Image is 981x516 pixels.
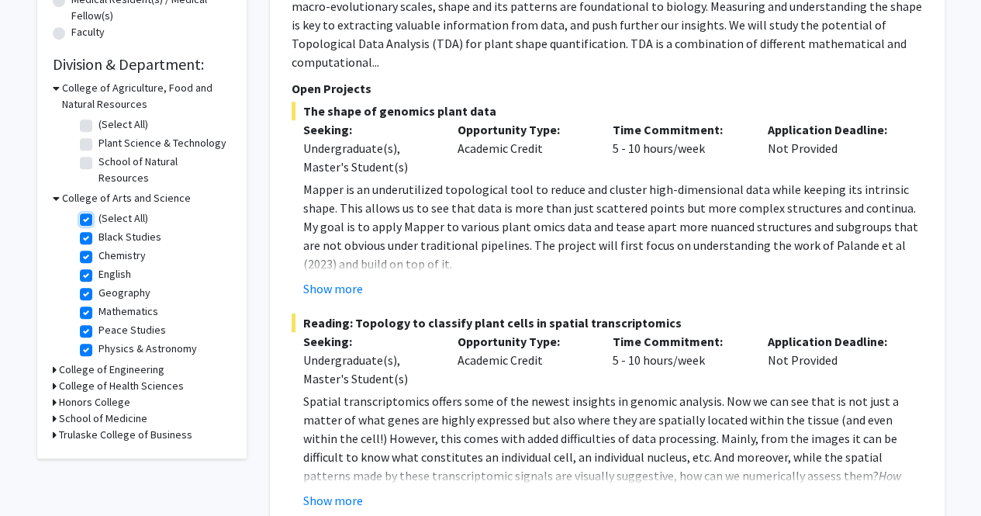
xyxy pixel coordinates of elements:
div: Undergraduate(s), Master's Student(s) [303,139,435,176]
h3: College of Arts and Science [62,190,191,206]
label: Peace Studies [98,322,166,338]
label: Psychological Sciences [98,359,208,376]
p: Open Projects [292,79,923,98]
label: (Select All) [98,116,148,133]
div: 5 - 10 hours/week [601,332,756,388]
em: How patterny is a pattern? [303,468,901,502]
div: Academic Credit [446,332,601,388]
div: Not Provided [756,332,911,388]
h3: Trulaske College of Business [59,427,192,443]
button: Show more [303,491,363,510]
label: Faculty [71,24,105,40]
p: Opportunity Type: [458,332,589,351]
h3: College of Agriculture, Food and Natural Resources [62,80,231,113]
p: Time Commitment: [613,120,744,139]
div: Academic Credit [446,120,601,176]
iframe: Chat [12,446,66,504]
label: Plant Science & Technology [98,135,226,151]
p: Seeking: [303,120,435,139]
label: Physics & Astronomy [98,341,197,357]
p: Spatial transcriptomics offers some of the newest insights in genomic analysis. Now we can see th... [303,392,923,504]
label: Black Studies [98,229,161,245]
p: Opportunity Type: [458,120,589,139]
h3: School of Medicine [59,410,147,427]
label: English [98,266,131,282]
button: Show more [303,279,363,298]
p: Time Commitment: [613,332,744,351]
label: Mathematics [98,303,158,320]
div: Undergraduate(s), Master's Student(s) [303,351,435,388]
h2: Division & Department: [53,55,231,74]
span: The shape of genomics plant data [292,102,923,120]
div: 5 - 10 hours/week [601,120,756,176]
h3: Honors College [59,394,130,410]
p: Application Deadline: [768,120,900,139]
span: Reading: Topology to classify plant cells in spatial transcriptomics [292,313,923,332]
label: Geography [98,285,150,301]
p: Application Deadline: [768,332,900,351]
p: Seeking: [303,332,435,351]
label: Chemistry [98,248,146,264]
h3: College of Health Sciences [59,378,184,394]
p: Mapper is an underutilized topological tool to reduce and cluster high-dimensional data while kee... [303,180,923,273]
h3: College of Engineering [59,362,164,378]
label: School of Natural Resources [98,154,227,186]
div: Not Provided [756,120,911,176]
label: (Select All) [98,210,148,227]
